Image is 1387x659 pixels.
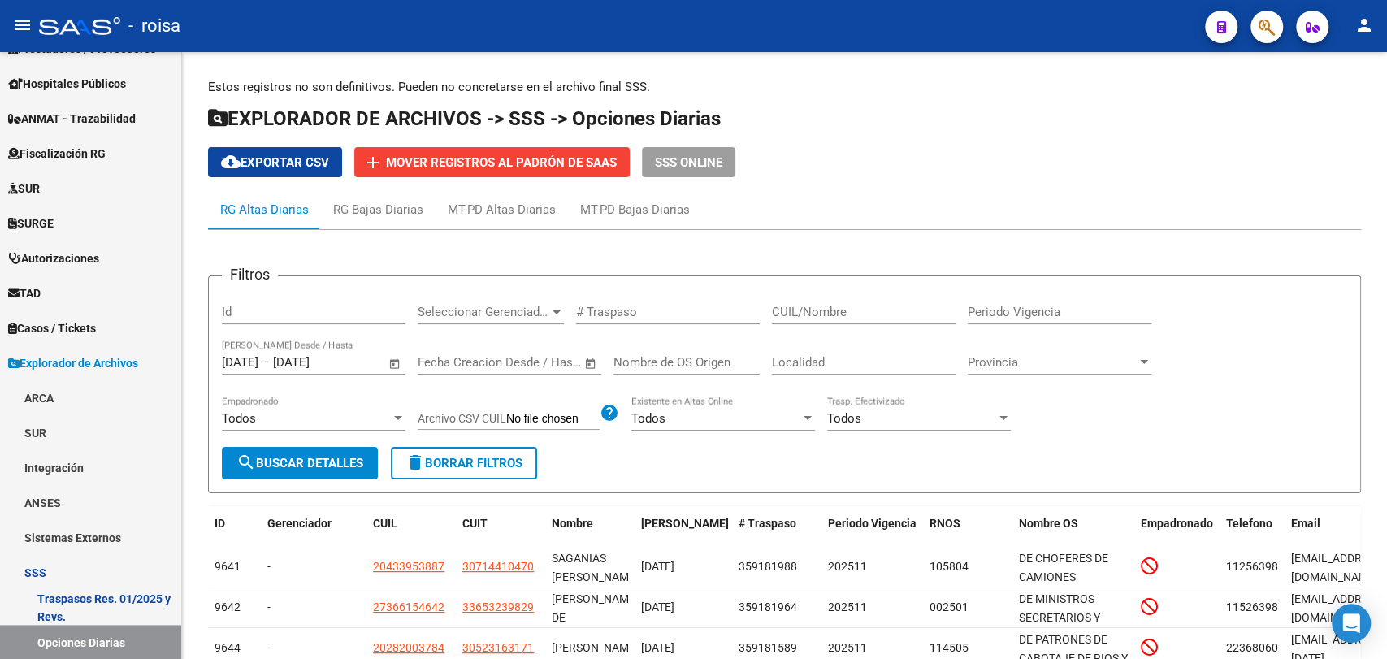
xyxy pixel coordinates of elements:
[405,453,425,472] mat-icon: delete
[8,284,41,302] span: TAD
[462,560,534,573] span: 30714410470
[215,517,225,530] span: ID
[208,78,1361,96] p: Estos registros no son definitivos. Pueden no concretarse en el archivo final SSS.
[1226,641,1291,654] span: 2236806022
[220,201,309,219] div: RG Altas Diarias
[448,201,556,219] div: MT-PD Altas Diarias
[828,517,917,530] span: Periodo Vigencia
[267,641,271,654] span: -
[1012,506,1134,560] datatable-header-cell: Nombre OS
[1134,506,1220,560] datatable-header-cell: Empadronado
[580,201,690,219] div: MT-PD Bajas Diarias
[631,411,665,426] span: Todos
[418,305,549,319] span: Seleccionar Gerenciador
[363,153,383,172] mat-icon: add
[545,506,635,560] datatable-header-cell: Nombre
[222,411,256,426] span: Todos
[221,155,329,170] span: Exportar CSV
[739,641,797,654] span: 359181589
[128,8,180,44] span: - roisa
[828,560,867,573] span: 202511
[8,319,96,337] span: Casos / Tickets
[641,557,726,576] div: [DATE]
[968,355,1137,370] span: Provincia
[821,506,923,560] datatable-header-cell: Periodo Vigencia
[273,355,352,370] input: Fecha fin
[373,560,444,573] span: 20433953887
[208,107,721,130] span: EXPLORADOR DE ARCHIVOS -> SSS -> Opciones Diarias
[462,517,488,530] span: CUIT
[13,15,33,35] mat-icon: menu
[828,600,867,613] span: 202511
[222,447,378,479] button: Buscar Detalles
[333,201,423,219] div: RG Bajas Diarias
[930,600,969,613] span: 002501
[1285,506,1374,560] datatable-header-cell: Email
[1220,506,1285,560] datatable-header-cell: Telefono
[1019,517,1078,530] span: Nombre OS
[739,600,797,613] span: 359181964
[498,355,577,370] input: Fecha fin
[8,180,40,197] span: SUR
[215,641,241,654] span: 9644
[552,641,639,654] span: [PERSON_NAME]
[462,600,534,613] span: 33653239829
[642,147,735,177] button: SSS ONLINE
[641,517,729,530] span: [PERSON_NAME]
[8,145,106,163] span: Fiscalización RG
[1226,560,1291,573] span: 1125639856
[267,600,271,613] span: -
[1291,517,1320,530] span: Email
[582,354,600,373] button: Open calendar
[1291,552,1385,583] span: sebastianelrojo56@hotmail.com
[208,506,261,560] datatable-header-cell: ID
[418,355,483,370] input: Fecha inicio
[386,354,405,373] button: Open calendar
[418,412,506,425] span: Archivo CSV CUIL
[373,641,444,654] span: 20282003784
[506,412,600,427] input: Archivo CSV CUIL
[1141,517,1213,530] span: Empadronado
[828,641,867,654] span: 202511
[366,506,456,560] datatable-header-cell: CUIL
[222,355,258,370] input: Fecha inicio
[208,147,342,177] button: Exportar CSV
[930,641,969,654] span: 114505
[8,75,126,93] span: Hospitales Públicos
[1226,600,1291,613] span: 1152639856
[1354,15,1374,35] mat-icon: person
[8,249,99,267] span: Autorizaciones
[215,560,241,573] span: 9641
[827,411,861,426] span: Todos
[236,453,256,472] mat-icon: search
[261,506,366,560] datatable-header-cell: Gerenciador
[552,552,639,583] span: SAGANIAS [PERSON_NAME]
[215,600,241,613] span: 9642
[635,506,732,560] datatable-header-cell: Fecha Traspaso
[8,354,138,372] span: Explorador de Archivos
[405,456,522,470] span: Borrar Filtros
[456,506,545,560] datatable-header-cell: CUIT
[373,600,444,613] span: 27366154642
[552,517,593,530] span: Nombre
[655,155,722,170] span: SSS ONLINE
[222,263,278,286] h3: Filtros
[1019,592,1112,643] span: DE MINISTROS SECRETARIOS Y SUBSECRETARIOS
[236,456,363,470] span: Buscar Detalles
[1019,552,1108,583] span: DE CHOFERES DE CAMIONES
[1291,592,1385,624] span: mariachavez256@hotmail.com
[600,403,619,423] mat-icon: help
[641,598,726,617] div: [DATE]
[8,110,136,128] span: ANMAT - Trazabilidad
[267,517,332,530] span: Gerenciador
[930,560,969,573] span: 105804
[923,506,1012,560] datatable-header-cell: RNOS
[641,639,726,657] div: [DATE]
[462,641,534,654] span: 30523163171
[732,506,821,560] datatable-header-cell: # Traspaso
[739,560,797,573] span: 359181988
[354,147,630,177] button: Mover registros al PADRÓN de SAAS
[391,447,537,479] button: Borrar Filtros
[8,215,54,232] span: SURGE
[221,152,241,171] mat-icon: cloud_download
